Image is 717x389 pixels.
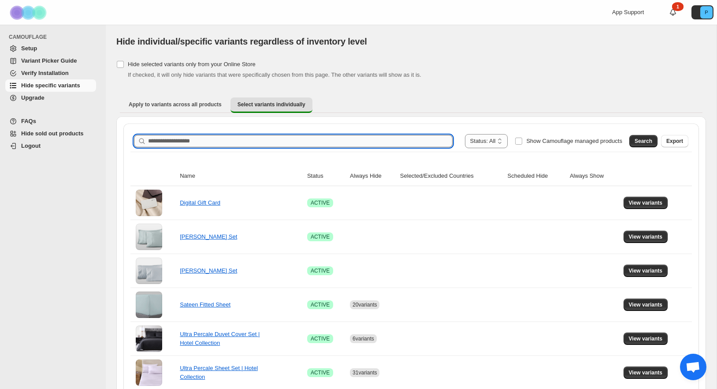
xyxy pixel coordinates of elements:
button: View variants [624,197,668,209]
span: Select variants individually [238,101,305,108]
button: View variants [624,299,668,311]
span: Show Camouflage managed products [526,138,622,144]
th: Always Hide [347,166,398,186]
div: 1 [672,2,684,11]
th: Status [305,166,347,186]
span: View variants [629,267,663,274]
text: P [705,10,708,15]
span: CAMOUFLAGE [9,34,100,41]
a: Verify Installation [5,67,96,79]
span: ACTIVE [311,267,330,274]
a: Open chat [680,354,706,380]
span: ACTIVE [311,199,330,206]
a: Hide specific variants [5,79,96,92]
span: View variants [629,233,663,240]
span: Logout [21,142,41,149]
a: Setup [5,42,96,55]
span: View variants [629,199,663,206]
span: Avatar with initials P [700,6,713,19]
a: Ultra Percale Duvet Cover Set | Hotel Collection [180,331,260,346]
th: Selected/Excluded Countries [398,166,505,186]
th: Scheduled Hide [505,166,567,186]
a: Hide sold out products [5,127,96,140]
a: Upgrade [5,92,96,104]
img: Ariane Pillowcase Set [136,258,162,284]
button: Avatar with initials P [691,5,713,19]
a: Logout [5,140,96,152]
img: Digital Gift Card [136,190,162,216]
button: Select variants individually [230,97,312,113]
span: 20 variants [353,302,377,308]
span: View variants [629,301,663,308]
button: View variants [624,367,668,379]
span: 31 variants [353,370,377,376]
span: Apply to variants across all products [129,101,222,108]
img: Yalda Pillowcase Set [136,224,162,250]
span: If checked, it will only hide variants that were specifically chosen from this page. The other va... [128,71,421,78]
span: ACTIVE [311,233,330,240]
button: View variants [624,333,668,345]
th: Always Show [567,166,621,186]
span: View variants [629,369,663,376]
img: Ultra Percale Sheet Set | Hotel Collection [136,359,162,386]
a: Ultra Percale Sheet Set | Hotel Collection [180,365,258,380]
span: Export [666,138,683,145]
span: Hide selected variants only from your Online Store [128,61,256,67]
button: View variants [624,231,668,243]
span: ACTIVE [311,369,330,376]
span: Variant Picker Guide [21,57,77,64]
span: Hide individual/specific variants regardless of inventory level [116,37,367,46]
span: ACTIVE [311,335,330,342]
a: Variant Picker Guide [5,55,96,67]
img: Camouflage [7,0,51,25]
span: 6 variants [353,336,374,342]
span: Search [635,138,652,145]
button: Export [661,135,688,147]
span: View variants [629,335,663,342]
a: Sateen Fitted Sheet [180,301,230,308]
span: Hide specific variants [21,82,80,89]
a: [PERSON_NAME] Set [180,233,237,240]
th: Name [177,166,305,186]
a: [PERSON_NAME] Set [180,267,237,274]
span: App Support [612,9,644,15]
img: Sateen Fitted Sheet [136,292,162,318]
span: Setup [21,45,37,52]
span: FAQs [21,118,36,124]
button: View variants [624,265,668,277]
span: Hide sold out products [21,130,84,137]
img: Ultra Percale Duvet Cover Set | Hotel Collection [136,325,162,352]
span: ACTIVE [311,301,330,308]
span: Upgrade [21,94,45,101]
button: Apply to variants across all products [122,97,229,112]
button: Search [629,135,658,147]
a: FAQs [5,115,96,127]
a: Digital Gift Card [180,199,220,206]
a: 1 [669,8,677,17]
span: Verify Installation [21,70,69,76]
